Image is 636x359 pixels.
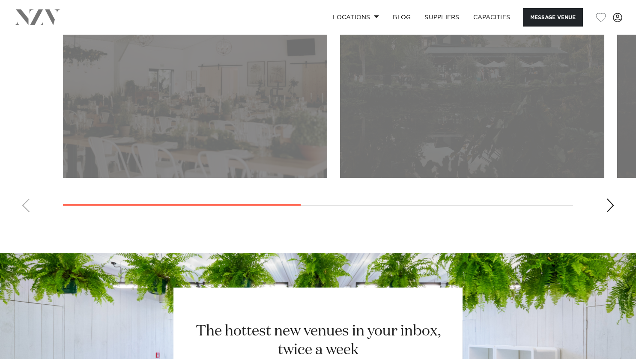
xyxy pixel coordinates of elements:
[386,8,418,27] a: BLOG
[523,8,583,27] button: Message Venue
[418,8,466,27] a: SUPPLIERS
[326,8,386,27] a: Locations
[14,9,60,25] img: nzv-logo.png
[466,8,517,27] a: Capacities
